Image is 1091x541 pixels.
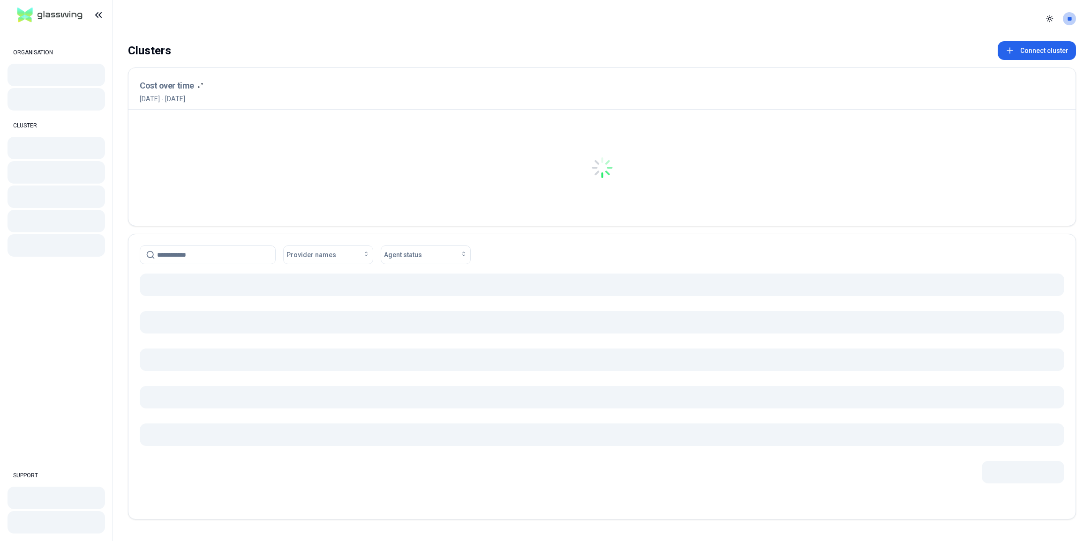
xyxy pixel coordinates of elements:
img: GlassWing [14,4,86,26]
h3: Cost over time [140,79,194,92]
div: ORGANISATION [8,43,105,62]
button: Provider names [283,245,373,264]
span: Provider names [286,250,336,259]
div: SUPPORT [8,466,105,485]
span: [DATE] - [DATE] [140,94,203,104]
span: Agent status [384,250,422,259]
div: CLUSTER [8,116,105,135]
button: Connect cluster [998,41,1076,60]
button: Agent status [381,245,471,264]
div: Clusters [128,41,171,60]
